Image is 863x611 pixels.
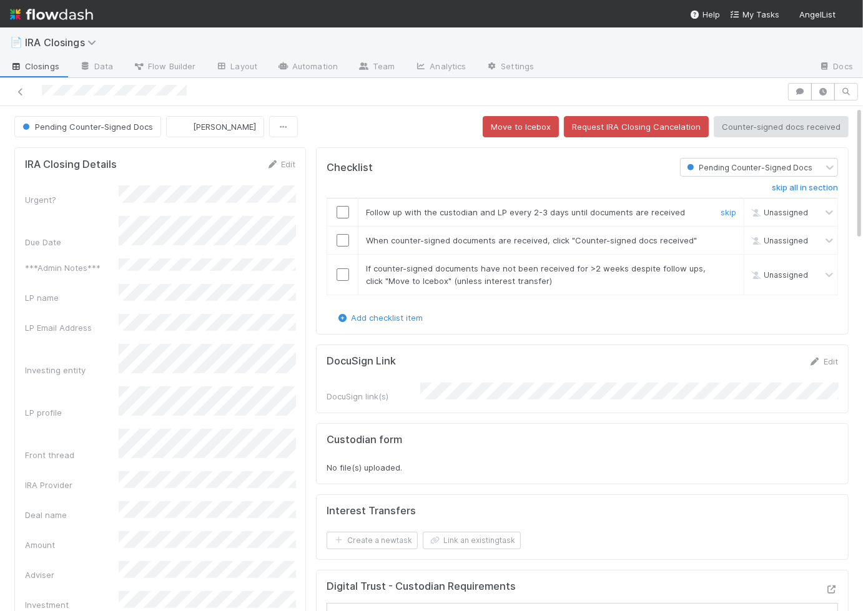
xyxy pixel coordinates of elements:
a: skip [721,207,736,217]
span: Pending Counter-Signed Docs [684,163,812,172]
span: 📄 [10,37,22,47]
div: Front thread [25,449,119,461]
button: Counter-signed docs received [714,116,849,137]
span: My Tasks [730,9,779,19]
a: My Tasks [730,8,779,21]
button: Create a newtask [327,532,418,549]
img: avatar_aa70801e-8de5-4477-ab9d-eb7c67de69c1.png [841,9,853,21]
button: Link an existingtask [423,532,521,549]
div: Investing entity [25,364,119,376]
a: Edit [266,159,295,169]
span: Unassigned [749,236,808,245]
span: [PERSON_NAME] [193,122,256,132]
div: IRA Provider [25,479,119,491]
button: Pending Counter-Signed Docs [14,116,161,137]
h6: skip all in section [772,183,838,193]
div: LP name [25,291,119,304]
a: Team [348,57,405,77]
span: Flow Builder [133,60,195,72]
a: Analytics [405,57,476,77]
a: skip all in section [772,183,838,198]
span: Pending Counter-Signed Docs [20,122,153,132]
span: If counter-signed documents have not been received for >2 weeks despite follow ups, click "Move t... [366,263,706,286]
div: Help [690,8,720,21]
div: LP profile [25,406,119,419]
span: Unassigned [749,270,808,280]
a: Data [69,57,123,77]
span: When counter-signed documents are received, click "Counter-signed docs received" [366,235,697,245]
span: Closings [10,60,59,72]
div: Due Date [25,236,119,248]
div: Amount [25,539,119,551]
a: Flow Builder [123,57,205,77]
h5: Digital Trust - Custodian Requirements [327,580,516,593]
h5: Interest Transfers [327,505,416,517]
img: avatar_aa70801e-8de5-4477-ab9d-eb7c67de69c1.png [177,120,189,133]
a: Layout [205,57,267,77]
span: IRA Closings [25,36,102,49]
h5: Checklist [327,162,373,174]
div: DocuSign link(s) [327,390,420,403]
a: Add checklist item [336,313,423,323]
button: Move to Icebox [483,116,559,137]
button: Request IRA Closing Cancelation [564,116,709,137]
h5: Custodian form [327,434,402,446]
h5: IRA Closing Details [25,159,117,171]
a: Docs [809,57,863,77]
div: Urgent? [25,193,119,206]
a: Settings [476,57,544,77]
img: logo-inverted-e16ddd16eac7371096b0.svg [10,4,93,25]
span: Follow up with the custodian and LP every 2-3 days until documents are received [366,207,685,217]
div: LP Email Address [25,321,119,334]
span: Unassigned [749,208,808,217]
span: AngelList [799,9,836,19]
h5: DocuSign Link [327,355,396,368]
a: Automation [267,57,348,77]
div: Deal name [25,509,119,521]
a: Edit [809,356,838,366]
button: [PERSON_NAME] [166,116,264,137]
div: Adviser [25,569,119,581]
div: No file(s) uploaded. [327,434,838,474]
